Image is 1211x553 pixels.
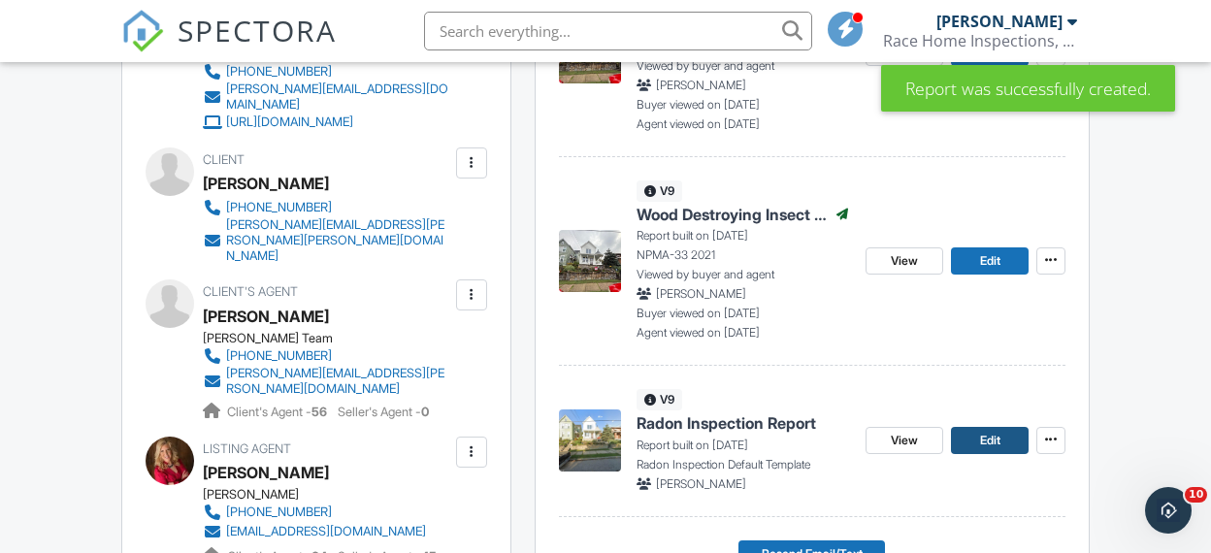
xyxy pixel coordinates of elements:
span: Seller's Agent - [338,405,429,419]
span: Client's Agent - [227,405,330,419]
a: SPECTORA [121,26,337,67]
a: [EMAIL_ADDRESS][DOMAIN_NAME] [203,522,426,541]
span: Listing Agent [203,441,291,456]
a: [PERSON_NAME][EMAIL_ADDRESS][PERSON_NAME][PERSON_NAME][DOMAIN_NAME] [203,217,451,264]
div: [PHONE_NUMBER] [226,200,332,215]
div: [PERSON_NAME] Team [203,331,467,346]
strong: 0 [421,405,429,419]
div: [EMAIL_ADDRESS][DOMAIN_NAME] [226,524,426,539]
div: Race Home Inspections, LLC [883,31,1077,50]
span: SPECTORA [178,10,337,50]
div: [PERSON_NAME][EMAIL_ADDRESS][PERSON_NAME][DOMAIN_NAME] [226,366,451,397]
div: [URL][DOMAIN_NAME] [226,114,353,130]
strong: 56 [311,405,327,419]
a: [PERSON_NAME][EMAIL_ADDRESS][DOMAIN_NAME] [203,81,451,113]
a: [PHONE_NUMBER] [203,346,451,366]
div: [PERSON_NAME] [936,12,1063,31]
div: [PHONE_NUMBER] [226,348,332,364]
span: Client's Agent [203,284,298,299]
input: Search everything... [424,12,812,50]
a: [PERSON_NAME][EMAIL_ADDRESS][PERSON_NAME][DOMAIN_NAME] [203,366,451,397]
img: The Best Home Inspection Software - Spectora [121,10,164,52]
span: Client [203,152,245,167]
a: [PHONE_NUMBER] [203,503,426,522]
a: [PHONE_NUMBER] [203,198,451,217]
div: [PERSON_NAME] [203,487,442,503]
a: [PERSON_NAME] [203,458,329,487]
div: [PERSON_NAME][EMAIL_ADDRESS][PERSON_NAME][PERSON_NAME][DOMAIN_NAME] [226,217,451,264]
div: [PERSON_NAME][EMAIL_ADDRESS][DOMAIN_NAME] [226,81,451,113]
div: Report was successfully created. [881,65,1175,112]
a: [URL][DOMAIN_NAME] [203,113,451,132]
span: 10 [1185,487,1207,503]
div: [PHONE_NUMBER] [226,504,332,520]
a: [PERSON_NAME] [203,302,329,331]
iframe: Intercom live chat [1145,487,1192,534]
div: [PERSON_NAME] [203,169,329,198]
